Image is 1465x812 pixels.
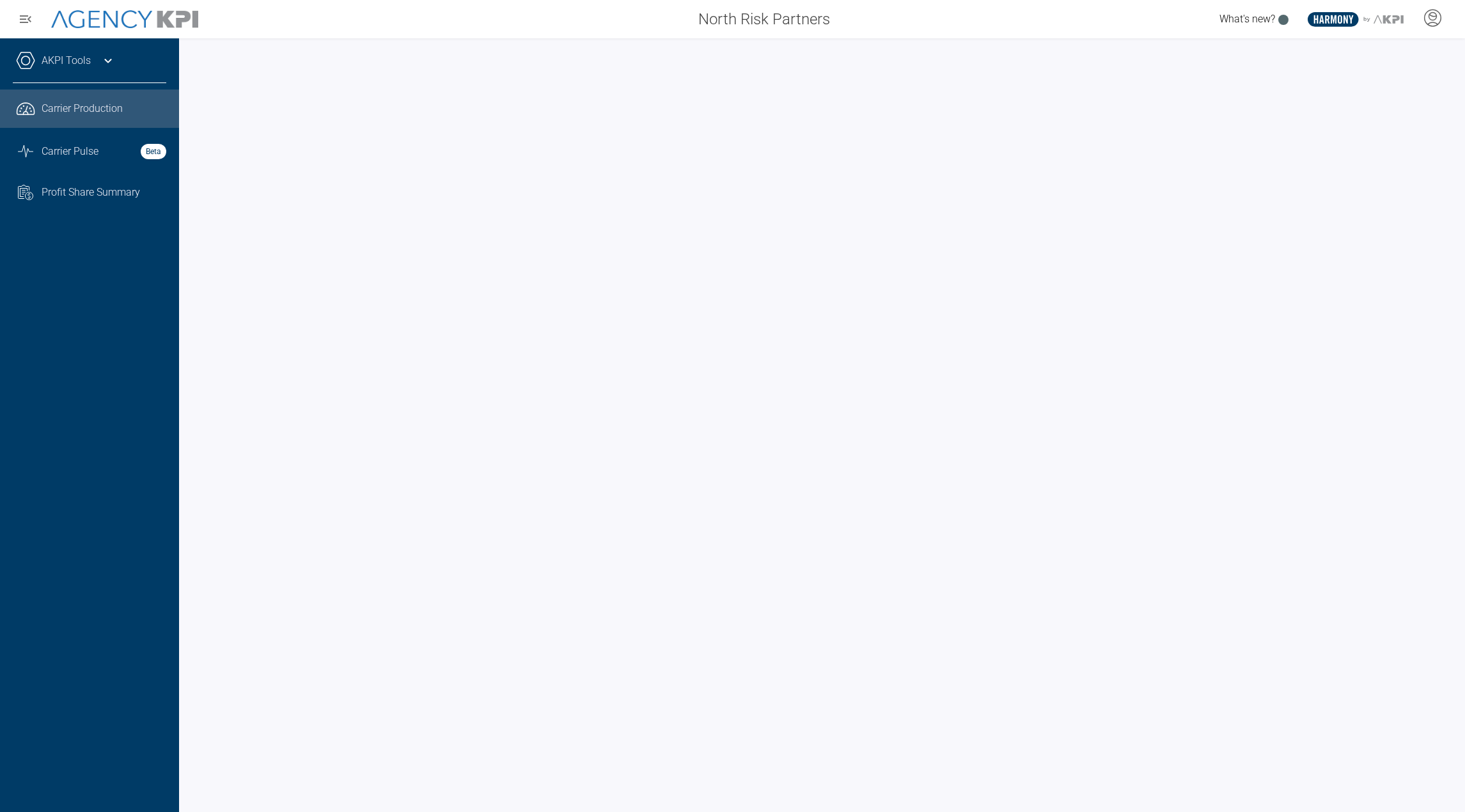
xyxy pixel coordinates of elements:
[141,144,166,159] strong: Beta
[1219,13,1275,25] span: What's new?
[698,8,830,31] span: North Risk Partners
[42,185,140,200] span: Profit Share Summary
[42,53,91,68] a: AKPI Tools
[42,144,98,159] span: Carrier Pulse
[42,101,123,116] span: Carrier Production
[51,10,198,29] img: AgencyKPI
